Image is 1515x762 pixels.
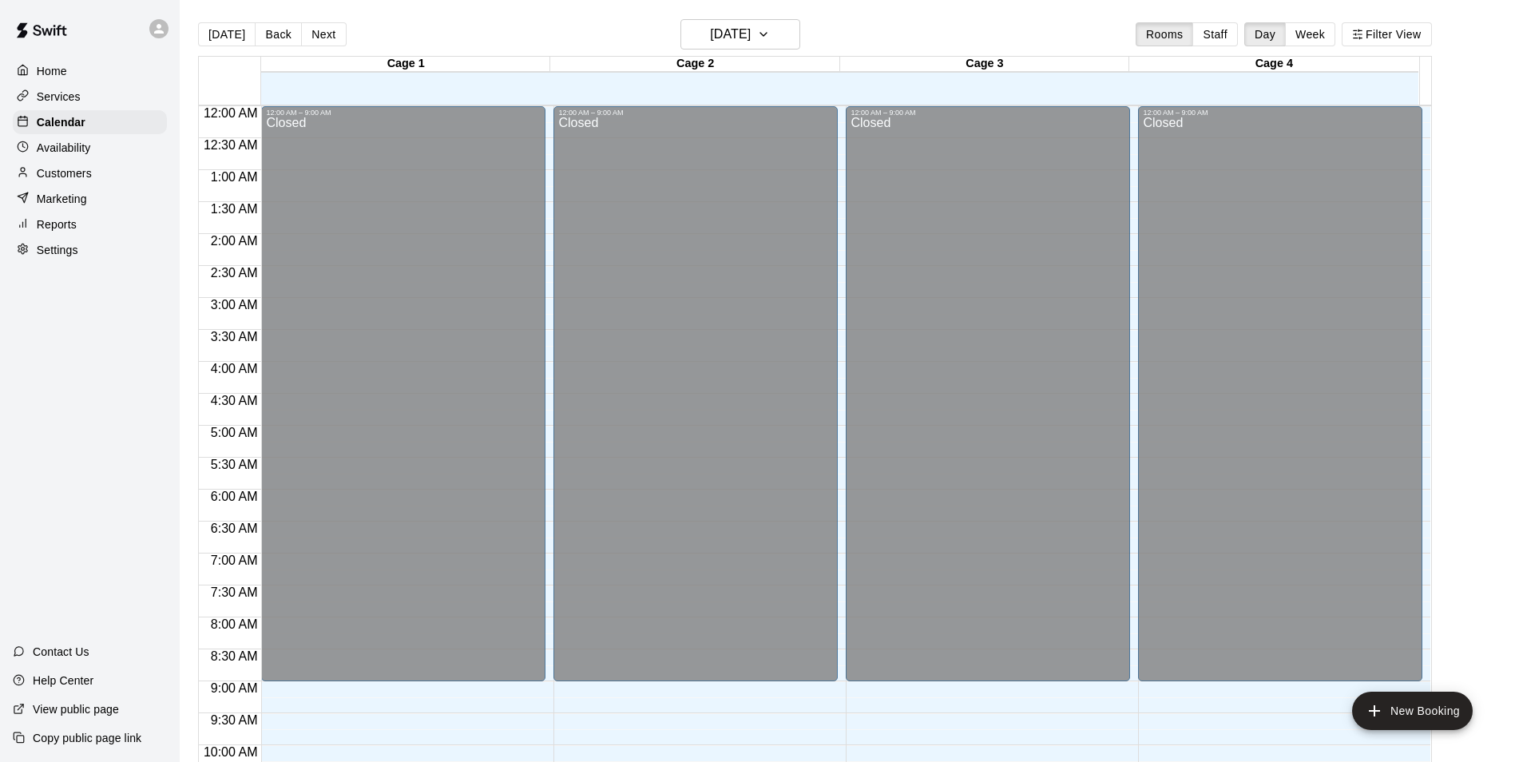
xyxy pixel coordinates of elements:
p: Services [37,89,81,105]
p: Marketing [37,191,87,207]
span: 8:00 AM [207,617,262,631]
span: 7:00 AM [207,554,262,567]
p: Contact Us [33,644,89,660]
p: Reports [37,216,77,232]
span: 2:30 AM [207,266,262,280]
p: Settings [37,242,78,258]
div: Closed [1143,117,1418,687]
span: 1:00 AM [207,170,262,184]
a: Customers [13,161,167,185]
a: Settings [13,238,167,262]
span: 7:30 AM [207,585,262,599]
span: 1:30 AM [207,202,262,216]
a: Marketing [13,187,167,211]
p: Availability [37,140,91,156]
span: 10:00 AM [200,745,262,759]
a: Home [13,59,167,83]
p: View public page [33,701,119,717]
span: 4:30 AM [207,394,262,407]
div: 12:00 AM – 9:00 AM [1143,109,1418,117]
div: Closed [266,117,541,687]
div: 12:00 AM – 9:00 AM: Closed [846,106,1130,681]
button: Next [301,22,346,46]
button: Week [1285,22,1335,46]
p: Home [37,63,67,79]
div: Closed [851,117,1125,687]
button: add [1352,692,1473,730]
a: Services [13,85,167,109]
p: Copy public page link [33,730,141,746]
span: 12:00 AM [200,106,262,120]
span: 12:30 AM [200,138,262,152]
span: 3:30 AM [207,330,262,343]
span: 5:00 AM [207,426,262,439]
button: Staff [1192,22,1238,46]
h6: [DATE] [710,23,751,46]
span: 8:30 AM [207,649,262,663]
p: Customers [37,165,92,181]
span: 9:30 AM [207,713,262,727]
div: Cage 2 [550,57,839,72]
span: 6:00 AM [207,490,262,503]
div: 12:00 AM – 9:00 AM [558,109,833,117]
div: Cage 3 [840,57,1129,72]
button: Filter View [1342,22,1431,46]
div: 12:00 AM – 9:00 AM: Closed [553,106,838,681]
div: Cage 4 [1129,57,1418,72]
span: 3:00 AM [207,298,262,312]
div: 12:00 AM – 9:00 AM: Closed [261,106,545,681]
span: 6:30 AM [207,522,262,535]
span: 9:00 AM [207,681,262,695]
div: Closed [558,117,833,687]
button: Back [255,22,302,46]
span: 4:00 AM [207,362,262,375]
a: Reports [13,212,167,236]
button: Rooms [1136,22,1193,46]
a: Availability [13,136,167,160]
span: 5:30 AM [207,458,262,471]
div: 12:00 AM – 9:00 AM: Closed [1138,106,1422,681]
button: [DATE] [680,19,800,50]
p: Help Center [33,673,93,689]
div: 12:00 AM – 9:00 AM [266,109,541,117]
div: 12:00 AM – 9:00 AM [851,109,1125,117]
button: Day [1244,22,1286,46]
span: 2:00 AM [207,234,262,248]
a: Calendar [13,110,167,134]
button: [DATE] [198,22,256,46]
div: Cage 1 [261,57,550,72]
p: Calendar [37,114,85,130]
